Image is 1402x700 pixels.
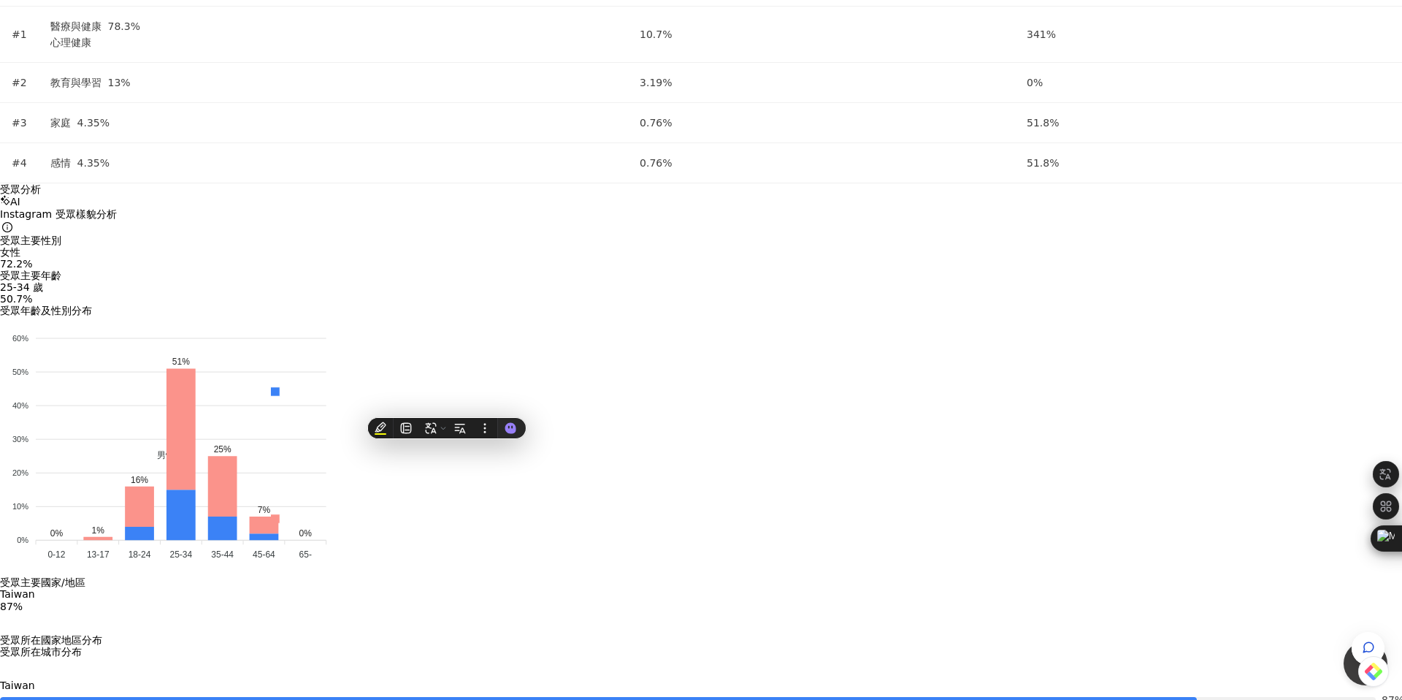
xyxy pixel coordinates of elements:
span: 13% [108,77,131,88]
span: 51.8% [1027,157,1059,169]
span: 教育與學習 [50,77,101,88]
span: 341% [1027,28,1056,40]
span: 0% [1027,77,1043,88]
div: #1 [12,26,27,42]
span: 3.19% [640,77,672,88]
div: #4 [12,155,27,171]
span: 10.7% [640,28,672,40]
tspan: 18-24 [129,550,151,560]
tspan: 45-64 [253,550,275,560]
tspan: 13-17 [87,550,110,560]
iframe: Help Scout Beacon - Open [1344,642,1387,685]
tspan: 65- [299,550,312,560]
tspan: 10% [12,502,28,511]
div: #3 [12,115,27,131]
span: 醫療與健康 [50,20,101,32]
tspan: 60% [12,334,28,343]
div: #2 [12,75,27,91]
tspan: 35-44 [211,550,234,560]
tspan: 30% [12,435,28,444]
span: 感情 [50,157,71,169]
span: 78.3% [108,20,140,32]
span: 家庭 [50,117,71,129]
span: 心理健康 [50,37,91,48]
span: 4.35% [77,117,110,129]
tspan: 0-12 [47,550,65,560]
tspan: 0% [17,536,28,544]
tspan: 40% [12,401,28,410]
span: 4.35% [77,157,110,169]
tspan: 20% [12,468,28,477]
tspan: 25-34 [169,550,192,560]
tspan: 50% [12,368,28,376]
span: 0.76% [640,157,672,169]
span: 0.76% [640,117,672,129]
span: 51.8% [1027,117,1059,129]
span: 男性 [146,450,175,460]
